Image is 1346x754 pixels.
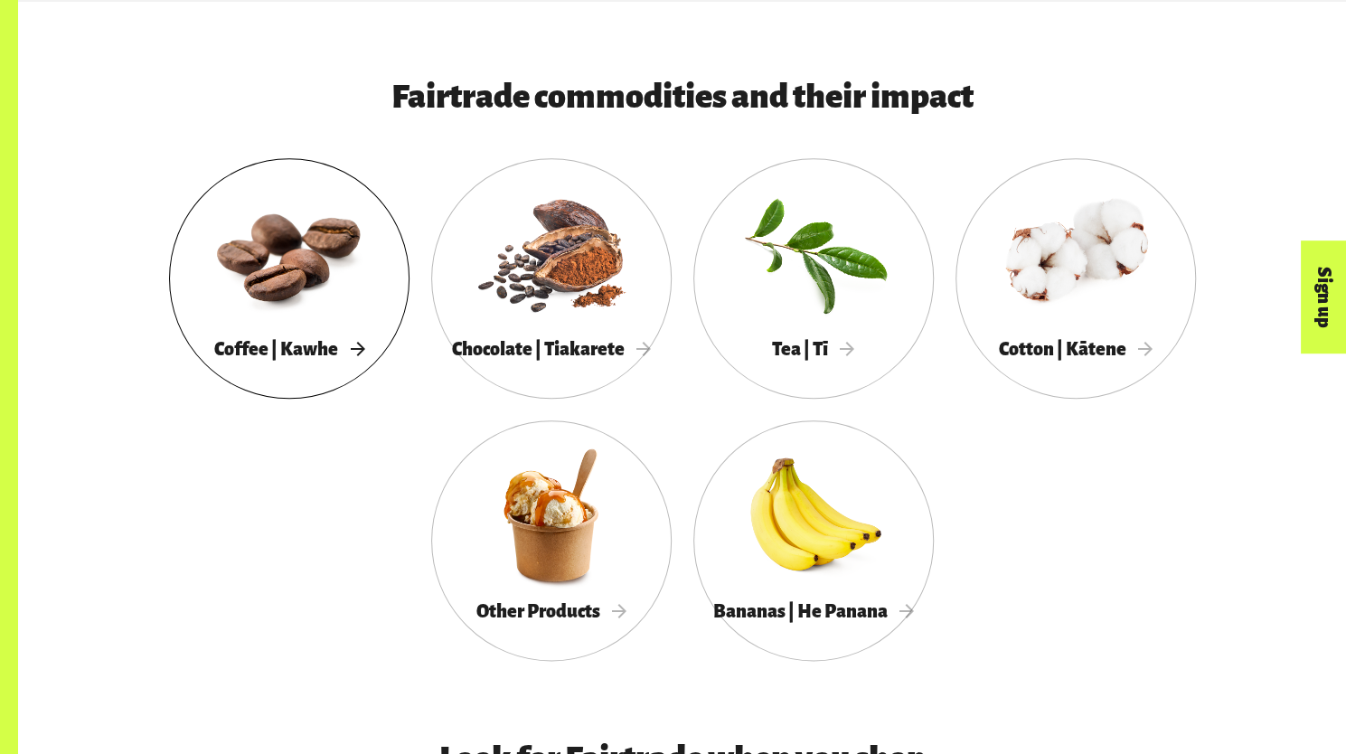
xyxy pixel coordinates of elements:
a: Tea | Tī [693,158,934,399]
span: Coffee | Kawhe [214,339,364,359]
a: Cotton | Kātene [955,158,1196,399]
h3: Fairtrade commodities and their impact [223,79,1142,115]
a: Coffee | Kawhe [169,158,409,399]
span: Tea | Tī [772,339,854,359]
span: Bananas | He Panana [713,601,914,621]
span: Chocolate | Tiakarete [452,339,651,359]
a: Chocolate | Tiakarete [431,158,672,399]
a: Bananas | He Panana [693,420,934,661]
a: Other Products [431,420,672,661]
span: Other Products [476,601,626,621]
span: Cotton | Kātene [999,339,1153,359]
